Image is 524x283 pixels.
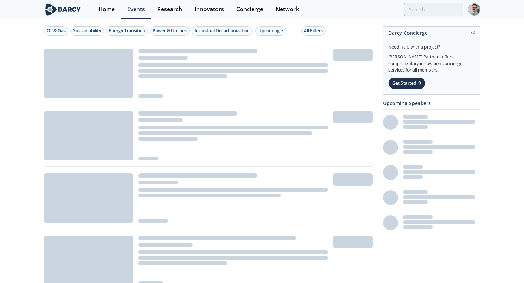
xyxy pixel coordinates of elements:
div: Oil & Gas [47,28,66,34]
img: information.svg [471,31,475,35]
div: Innovators [195,6,224,12]
div: Upcoming [255,26,286,36]
div: Need help with a project? [388,39,475,50]
input: Advanced Search [404,3,463,16]
div: Events [127,6,145,12]
div: Concierge [236,6,263,12]
button: Power & Utilities [150,26,190,36]
div: Home [98,6,115,12]
button: Energy Transition [106,26,148,36]
div: Upcoming Speakers [383,97,480,109]
div: Sustainability [73,28,101,34]
div: Get Started [388,77,426,89]
div: Research [157,6,182,12]
div: All Filters [304,28,323,34]
button: All Filters [301,26,326,36]
button: Oil & Gas [44,26,68,36]
img: Profile [468,3,480,16]
button: Sustainability [70,26,104,36]
div: Network [276,6,299,12]
div: [PERSON_NAME] Partners offers complimentary innovation concierge services for all members. [388,50,475,74]
div: Darcy Concierge [388,27,475,39]
div: Industrial Decarbonization [195,28,250,34]
img: logo-wide.svg [44,3,83,16]
div: Power & Utilities [153,28,187,34]
button: Industrial Decarbonization [192,26,253,36]
div: Energy Transition [109,28,145,34]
